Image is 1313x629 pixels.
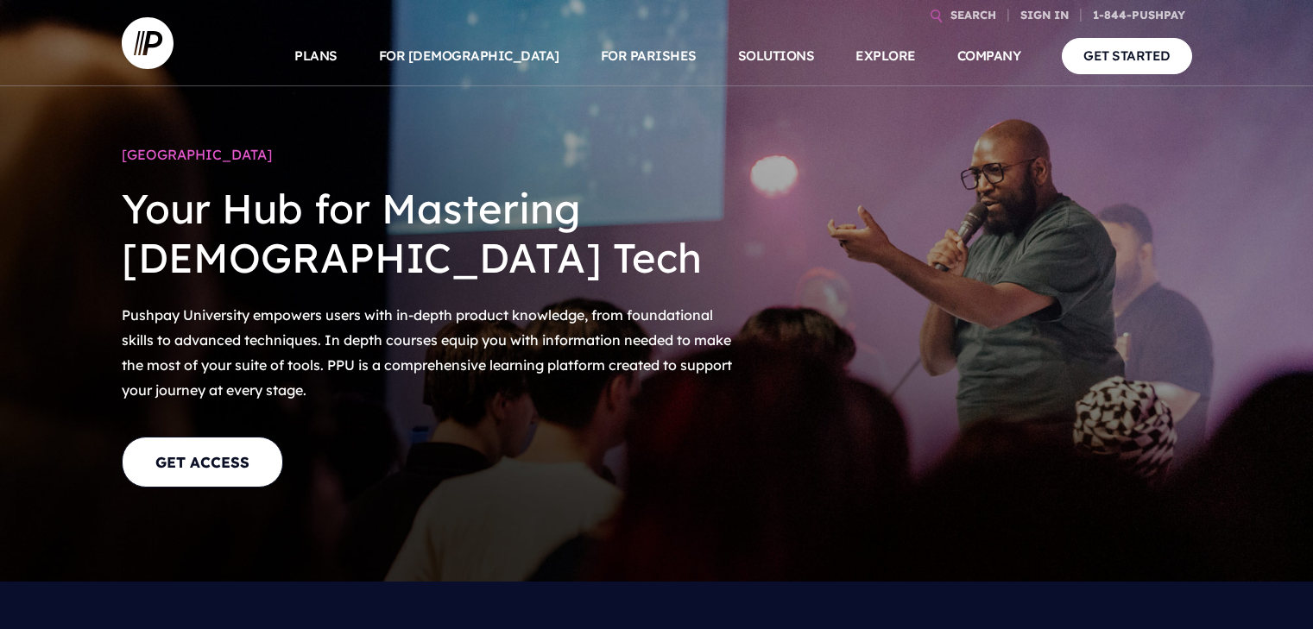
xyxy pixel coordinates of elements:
a: FOR [DEMOGRAPHIC_DATA] [379,26,559,86]
a: GET STARTED [1062,38,1192,73]
a: PLANS [294,26,338,86]
a: EXPLORE [855,26,916,86]
a: GET ACCESS [122,437,283,487]
span: Pushpay University empowers users with in-depth product knowledge, from foundational skills to ad... [122,306,732,398]
h1: [GEOGRAPHIC_DATA] [122,138,735,171]
a: FOR PARISHES [601,26,697,86]
a: SOLUTIONS [738,26,815,86]
a: COMPANY [957,26,1021,86]
h2: Your Hub for Mastering [DEMOGRAPHIC_DATA] Tech [122,171,735,296]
